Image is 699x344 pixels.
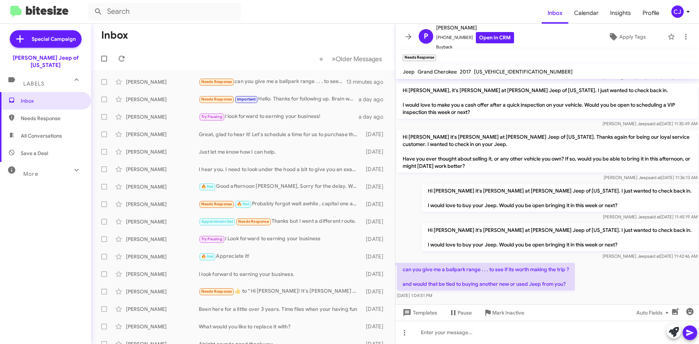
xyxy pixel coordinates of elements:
[126,305,199,313] div: [PERSON_NAME]
[476,32,514,43] a: Open in CRM
[424,31,428,42] span: P
[315,51,386,66] nav: Page navigation example
[647,253,660,259] span: said at
[126,113,199,120] div: [PERSON_NAME]
[422,224,698,251] p: Hi [PERSON_NAME] it's [PERSON_NAME] at [PERSON_NAME] Jeep of [US_STATE]. I just wanted to check b...
[237,97,256,102] span: Important
[21,97,83,104] span: Inbox
[436,23,514,32] span: [PERSON_NAME]
[21,115,83,122] span: Needs Response
[460,68,471,75] span: 2017
[362,201,389,208] div: [DATE]
[201,79,232,84] span: Needs Response
[199,148,362,155] div: Just let me know how I can help.
[422,184,698,212] p: Hi [PERSON_NAME] it's [PERSON_NAME] at [PERSON_NAME] Jeep of [US_STATE]. I just wanted to check b...
[631,306,677,319] button: Auto Fields
[362,323,389,330] div: [DATE]
[604,3,637,24] a: Insights
[126,96,199,103] div: [PERSON_NAME]
[199,78,346,86] div: can you give me a ballpark range . . . to see if its worth making the trip ? and would that be ti...
[474,68,573,75] span: [US_VEHICLE_IDENTIFICATION_NUMBER]
[362,183,389,190] div: [DATE]
[199,112,359,121] div: I look forward to earning your business!
[199,217,362,226] div: Thanks but I went a different route.
[199,305,362,313] div: Been here for a little over 3 years. Time flies when your having fun
[542,3,568,24] span: Inbox
[126,253,199,260] div: [PERSON_NAME]
[126,131,199,138] div: [PERSON_NAME]
[199,182,362,191] div: Good afternoon [PERSON_NAME], Sorry for the delay. We do accept trade in's. When would you like t...
[603,214,698,220] span: [PERSON_NAME] Jeep [DATE] 11:45:19 AM
[568,3,604,24] a: Calendar
[458,306,472,319] span: Pause
[362,288,389,295] div: [DATE]
[199,166,362,173] div: I hear you. I need to look under the hood a bit to give you an exact number. It's absolutely wort...
[23,80,44,87] span: Labels
[492,306,524,319] span: Mark Inactive
[346,78,389,86] div: 13 minutes ago
[126,201,199,208] div: [PERSON_NAME]
[362,305,389,313] div: [DATE]
[238,219,269,224] span: Needs Response
[10,30,82,48] a: Special Campaign
[636,306,671,319] span: Auto Fields
[395,306,443,319] button: Templates
[359,96,389,103] div: a day ago
[199,235,362,243] div: I Look forward to earning your business
[126,78,199,86] div: [PERSON_NAME]
[23,171,38,177] span: More
[362,270,389,278] div: [DATE]
[21,150,48,157] span: Save a Deal
[126,183,199,190] div: [PERSON_NAME]
[201,202,232,206] span: Needs Response
[362,166,389,173] div: [DATE]
[201,219,233,224] span: Appointment Set
[397,84,698,119] p: Hi [PERSON_NAME], it's [PERSON_NAME] at [PERSON_NAME] Jeep of [US_STATE]. I just wanted to check ...
[126,236,199,243] div: [PERSON_NAME]
[362,148,389,155] div: [DATE]
[201,184,214,189] span: 🔥 Hot
[589,30,664,43] button: Apply Tags
[619,30,646,43] span: Apply Tags
[199,270,362,278] div: I look forward to earning your business.
[332,54,336,63] span: »
[126,148,199,155] div: [PERSON_NAME]
[648,175,661,180] span: said at
[665,5,691,18] button: CJ
[126,288,199,295] div: [PERSON_NAME]
[315,51,328,66] button: Previous
[199,323,362,330] div: What would you like to replace it with?
[327,51,386,66] button: Next
[647,121,660,126] span: said at
[199,200,362,208] div: Probably forgot wait awhile , capital one auto financing fell through
[443,306,478,319] button: Pause
[637,3,665,24] a: Profile
[32,35,76,43] span: Special Campaign
[199,252,362,261] div: Appreciate it!
[362,253,389,260] div: [DATE]
[126,270,199,278] div: [PERSON_NAME]
[436,43,514,51] span: Buyback
[436,32,514,43] span: [PHONE_NUMBER]
[603,121,698,126] span: [PERSON_NAME] Jeep [DATE] 11:35:49 AM
[199,287,362,296] div: ​👍​ to “ Hi [PERSON_NAME]! It's [PERSON_NAME] at [PERSON_NAME] Jeep of [US_STATE]. Saw you've bee...
[201,237,222,241] span: Try Pausing
[403,68,415,75] span: Jeep
[336,55,382,63] span: Older Messages
[126,218,199,225] div: [PERSON_NAME]
[603,253,698,259] span: [PERSON_NAME] Jeep [DATE] 11:42:46 AM
[397,263,575,290] p: can you give me a ballpark range . . . to see if its worth making the trip ? and would that be ti...
[21,132,62,139] span: All Conversations
[201,289,232,294] span: Needs Response
[397,130,698,173] p: Hi [PERSON_NAME] it's [PERSON_NAME] at [PERSON_NAME] Jeep of [US_STATE]. Thanks again for being o...
[478,306,530,319] button: Mark Inactive
[397,293,432,298] span: [DATE] 1:04:51 PM
[359,113,389,120] div: a day ago
[88,3,241,20] input: Search
[237,202,249,206] span: 🔥 Hot
[199,131,362,138] div: Great, glad to hear it! Let's schedule a time for us to purchase the vehicle. [DATE], can you com...
[401,306,437,319] span: Templates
